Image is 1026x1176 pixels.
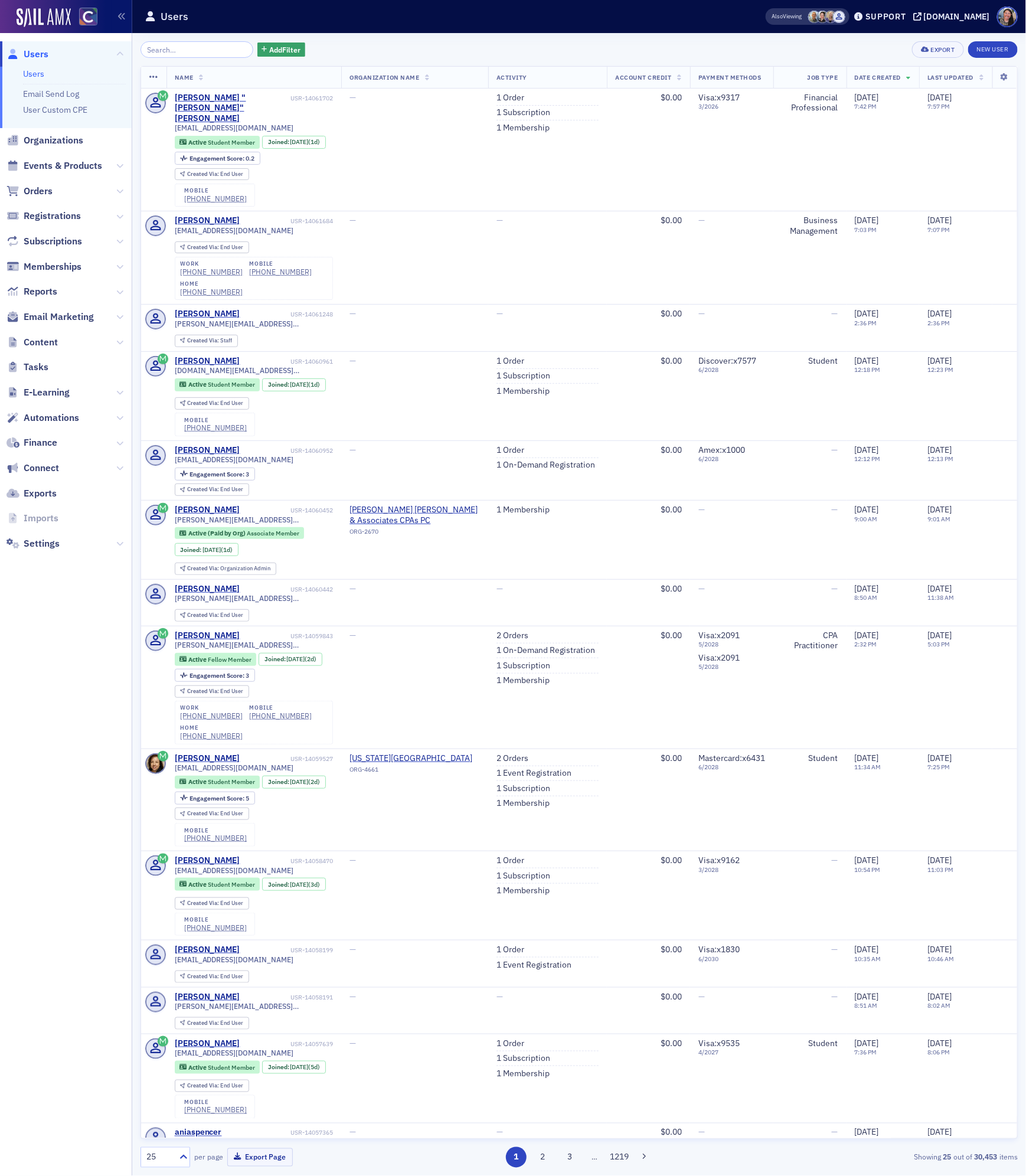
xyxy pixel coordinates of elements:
span: — [698,504,705,515]
span: $0.00 [661,504,682,515]
div: [PHONE_NUMBER] [184,1106,247,1115]
div: Student [782,356,838,367]
span: [EMAIL_ADDRESS][DOMAIN_NAME] [175,123,294,132]
div: Active: Active: Student Member [175,136,260,149]
div: [PERSON_NAME] [175,356,240,367]
span: — [698,215,705,226]
a: Exports [6,487,57,500]
button: Export Page [227,1148,293,1167]
a: 1 Subscription [496,661,550,671]
span: Last Updated [927,73,973,81]
a: Memberships [6,260,81,273]
div: [PERSON_NAME] [175,855,240,866]
a: [PERSON_NAME] [175,1038,240,1049]
div: aniaspencer [175,1128,222,1138]
span: — [349,308,356,319]
span: [DATE] [927,92,952,103]
div: home [180,280,243,288]
span: [DATE] [927,308,952,319]
span: 6 / 2028 [698,366,765,374]
a: [PHONE_NUMBER] [184,834,247,842]
span: Joined : [268,381,290,388]
a: E-Learning [6,386,70,399]
a: Email Send Log [23,89,79,99]
div: Organization Admin [187,566,270,572]
a: 1 Membership [496,675,550,686]
span: Activity [496,73,527,81]
a: Tasks [6,361,48,374]
span: $0.00 [661,445,682,455]
span: Active [188,880,208,888]
a: [PERSON_NAME] [175,631,240,641]
button: AddFilter [257,43,306,57]
div: USR-14060961 [242,358,333,365]
div: USR-14060952 [242,447,333,455]
span: [PERSON_NAME][EMAIL_ADDRESS][DOMAIN_NAME] [175,594,334,603]
a: Orders [6,185,53,198]
a: 2 Orders [496,753,528,764]
div: [PHONE_NUMBER] [184,194,247,203]
a: Active Student Member [179,138,254,146]
div: Export [931,47,955,53]
div: Created Via: End User [175,241,249,254]
a: [US_STATE][GEOGRAPHIC_DATA] [349,753,472,764]
a: Active Student Member [179,1063,254,1071]
button: 1219 [609,1147,630,1168]
div: USR-14061248 [242,311,333,318]
a: Active (Paid by Org) Associate Member [179,530,299,537]
span: Student Member [208,138,255,146]
span: Visa : x9317 [698,92,740,103]
a: 1 Order [496,1038,524,1049]
span: Viewing [772,12,802,21]
span: — [832,504,838,515]
span: Exports [24,487,57,500]
span: [PERSON_NAME][EMAIL_ADDRESS][PERSON_NAME][DOMAIN_NAME] [175,515,334,524]
a: 1 Membership [496,798,550,809]
a: SailAMX [17,8,71,27]
a: Active Student Member [179,778,254,786]
span: [DOMAIN_NAME][EMAIL_ADDRESS][PERSON_NAME][DOMAIN_NAME] [175,366,334,375]
a: Subscriptions [6,235,82,248]
a: [PERSON_NAME] [175,945,240,955]
div: [PERSON_NAME] [175,215,240,226]
span: $0.00 [661,583,682,594]
a: 1 Subscription [496,783,550,794]
span: Registrations [24,210,81,223]
div: [PERSON_NAME] "[PERSON_NAME]" [PERSON_NAME] [175,93,289,124]
span: Colorado State University-Pueblo [349,753,472,764]
div: Created Via: End User [175,397,249,410]
span: — [349,92,356,103]
time: 7:07 PM [927,226,950,234]
span: Events & Products [24,159,102,172]
a: Events & Products [6,159,102,172]
a: [PERSON_NAME] [175,753,240,764]
span: Account Credit [615,73,671,81]
span: $0.00 [661,630,682,641]
span: — [349,355,356,366]
span: Email Marketing [24,311,94,324]
div: mobile [184,187,247,194]
span: $0.00 [661,92,682,103]
a: Reports [6,285,57,298]
a: [PHONE_NUMBER] [249,711,312,720]
span: Student Member [208,880,255,888]
div: [PHONE_NUMBER] [184,923,247,932]
time: 7:03 PM [855,226,877,234]
button: 3 [560,1147,580,1168]
img: SailAMX [79,8,97,26]
span: [DATE] [927,215,952,226]
span: Dan Baer [833,11,845,23]
div: End User [187,244,243,251]
a: 1 Event Registration [496,960,571,971]
span: [DATE] [290,380,308,388]
a: Automations [6,411,79,424]
span: [DATE] [202,545,221,554]
span: Settings [24,537,60,550]
span: Organizations [24,134,83,147]
a: Imports [6,512,58,525]
span: Active [188,138,208,146]
span: [DATE] [855,308,879,319]
a: [PERSON_NAME] [175,992,240,1002]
